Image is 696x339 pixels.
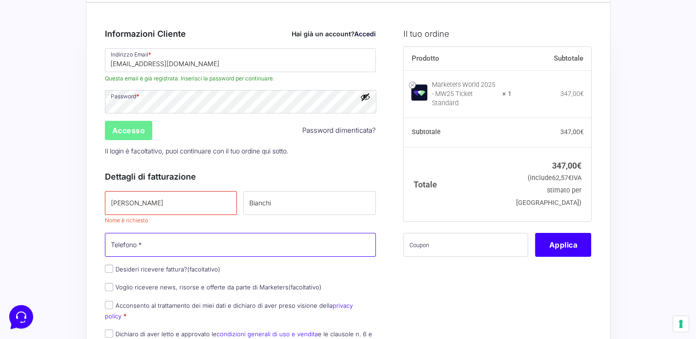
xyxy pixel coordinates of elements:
[142,267,155,276] p: Aiuto
[187,266,220,273] span: (facoltativo)
[411,85,427,101] img: Marketers World 2025 - MW25 Ticket Standard
[105,48,376,72] input: Indirizzo Email *
[44,51,63,70] img: dark
[243,191,376,215] input: Cognome *
[580,128,583,136] span: €
[568,174,572,182] span: €
[105,217,148,224] span: Nome è richiesto
[432,80,496,108] div: Marketers World 2025 - MW25 Ticket Standard
[105,301,113,309] input: Acconsento al trattamento dei miei dati e dichiaro di aver preso visione dellaprivacy policy
[28,267,43,276] p: Home
[105,74,376,83] span: Questa email è già registrata. Inserisci la password per continuare.
[403,28,591,40] h3: Il tuo ordine
[105,265,113,273] input: Desideri ricevere fattura?(facoltativo)
[105,233,376,257] input: Telefono *
[15,37,78,44] span: Le tue conversazioni
[15,114,72,121] span: Trova una risposta
[7,254,64,276] button: Home
[21,134,150,143] input: Cerca un articolo...
[105,170,376,183] h3: Dettagli di fatturazione
[292,29,376,39] div: Hai già un account?
[560,90,583,97] bdi: 347,00
[354,30,376,38] a: Accedi
[552,174,572,182] span: 62,57
[288,283,322,291] span: (facoltativo)
[105,191,237,215] input: Nome *
[217,330,318,338] a: condizioni generali di uso e vendita
[580,90,583,97] span: €
[512,47,592,71] th: Subtotale
[102,141,380,160] p: Il login è facoltativo, puoi continuare con il tuo ordine qui sotto.
[403,47,512,71] th: Prodotto
[105,329,113,338] input: Dichiaro di aver letto e approvato lecondizioni generali di uso e venditae le clausole n. 6 e 7 d...
[7,7,155,22] h2: Ciao da Marketers 👋
[577,161,581,170] span: €
[516,174,581,207] small: (include IVA stimato per [GEOGRAPHIC_DATA])
[105,121,153,140] input: Accesso
[105,283,322,291] label: Voglio ricevere news, risorse e offerte da parte di Marketers
[403,147,512,221] th: Totale
[80,267,104,276] p: Messaggi
[105,28,376,40] h3: Informazioni Cliente
[535,233,591,257] button: Applica
[403,118,512,147] th: Subtotale
[502,90,512,99] strong: × 1
[15,77,169,96] button: Inizia una conversazione
[60,83,136,90] span: Inizia una conversazione
[673,316,689,332] button: Le tue preferenze relative al consenso per le tecnologie di tracciamento
[105,302,353,320] label: Acconsento al trattamento dei miei dati e dichiaro di aver preso visione della
[560,128,583,136] bdi: 347,00
[105,266,220,273] label: Desideri ricevere fattura?
[360,92,370,102] button: Mostra password
[7,303,35,331] iframe: Customerly Messenger Launcher
[98,114,169,121] a: Apri Centro Assistenza
[105,283,113,291] input: Voglio ricevere news, risorse e offerte da parte di Marketers(facoltativo)
[15,51,33,70] img: dark
[120,254,177,276] button: Aiuto
[552,161,581,170] bdi: 347,00
[302,125,376,136] a: Password dimenticata?
[64,254,121,276] button: Messaggi
[403,233,528,257] input: Coupon
[29,51,48,70] img: dark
